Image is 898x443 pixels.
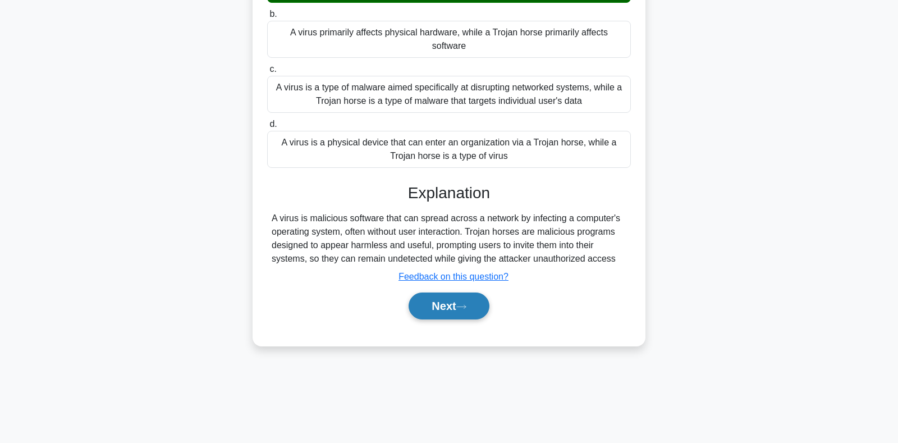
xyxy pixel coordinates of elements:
[409,293,489,319] button: Next
[269,64,276,74] span: c.
[269,9,277,19] span: b.
[272,212,626,266] div: A virus is malicious software that can spread across a network by infecting a computer's operatin...
[267,131,631,168] div: A virus is a physical device that can enter an organization via a Trojan horse, while a Trojan ho...
[269,119,277,129] span: d.
[267,76,631,113] div: A virus is a type of malware aimed specifically at disrupting networked systems, while a Trojan h...
[267,21,631,58] div: A virus primarily affects physical hardware, while a Trojan horse primarily affects software
[398,272,508,281] a: Feedback on this question?
[274,184,624,203] h3: Explanation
